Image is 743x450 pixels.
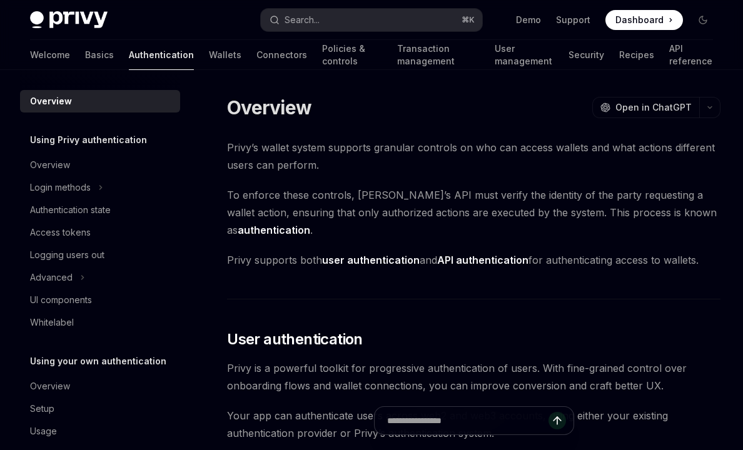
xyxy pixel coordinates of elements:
a: Logging users out [20,244,180,266]
div: Whitelabel [30,315,74,330]
a: Policies & controls [322,40,382,70]
h5: Using your own authentication [30,354,166,369]
img: dark logo [30,11,108,29]
a: Wallets [209,40,241,70]
span: User authentication [227,329,363,349]
strong: API authentication [437,254,528,266]
a: Authentication [129,40,194,70]
strong: authentication [238,224,310,236]
a: Setup [20,397,180,420]
a: Welcome [30,40,70,70]
div: Logging users out [30,247,104,262]
a: API reference [669,40,713,70]
a: Security [569,40,604,70]
a: Authentication state [20,199,180,221]
span: Privy’s wallet system supports granular controls on who can access wallets and what actions diffe... [227,139,720,174]
a: Basics [85,40,114,70]
a: Overview [20,90,180,112]
span: To enforce these controls, [PERSON_NAME]’s API must verify the identity of the party requesting a... [227,186,720,239]
div: Advanced [30,270,73,285]
a: Transaction management [397,40,480,70]
a: Access tokens [20,221,180,244]
a: Demo [516,14,541,26]
div: Usage [30,424,57,439]
button: Send message [548,412,566,429]
div: UI components [30,292,92,307]
div: Overview [30,94,72,109]
button: Search...⌘K [261,9,482,31]
button: Open in ChatGPT [592,97,699,118]
h5: Using Privy authentication [30,132,147,147]
button: Toggle dark mode [693,10,713,30]
span: Privy supports both and for authenticating access to wallets. [227,251,720,269]
div: Overview [30,379,70,394]
a: Whitelabel [20,311,180,334]
div: Setup [30,401,54,416]
span: Privy is a powerful toolkit for progressive authentication of users. With fine-grained control ov... [227,359,720,394]
button: Login methods [20,176,180,199]
a: Recipes [619,40,654,70]
h1: Overview [227,96,311,119]
div: Access tokens [30,225,91,240]
a: Connectors [256,40,307,70]
a: User management [495,40,553,70]
div: Login methods [30,180,91,195]
span: Open in ChatGPT [615,101,692,114]
a: UI components [20,289,180,311]
a: Dashboard [605,10,683,30]
div: Authentication state [30,202,111,217]
button: Advanced [20,266,180,289]
a: Usage [20,420,180,442]
a: Overview [20,154,180,176]
strong: user authentication [322,254,420,266]
input: Ask a question... [387,407,548,434]
span: ⌘ K [462,15,475,25]
span: Dashboard [615,14,664,26]
a: Overview [20,375,180,397]
div: Search... [285,12,320,27]
a: Support [556,14,590,26]
div: Overview [30,157,70,172]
